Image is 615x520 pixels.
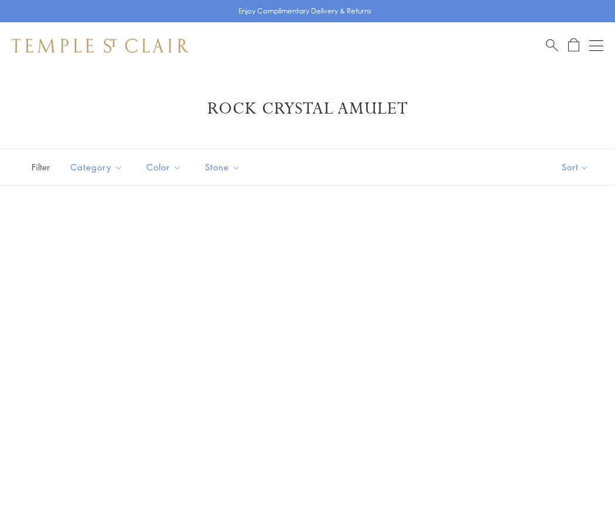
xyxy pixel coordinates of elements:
[196,154,250,180] button: Stone
[238,5,371,17] p: Enjoy Complimentary Delivery & Returns
[29,98,586,119] h1: Rock Crystal Amulet
[12,39,189,53] img: Temple St. Clair
[61,154,132,180] button: Category
[568,38,579,53] a: Open Shopping Bag
[199,160,250,175] span: Stone
[589,39,603,53] button: Open navigation
[138,154,190,180] button: Color
[546,38,558,53] a: Search
[141,160,190,175] span: Color
[64,160,132,175] span: Category
[535,149,615,185] button: Show sort by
